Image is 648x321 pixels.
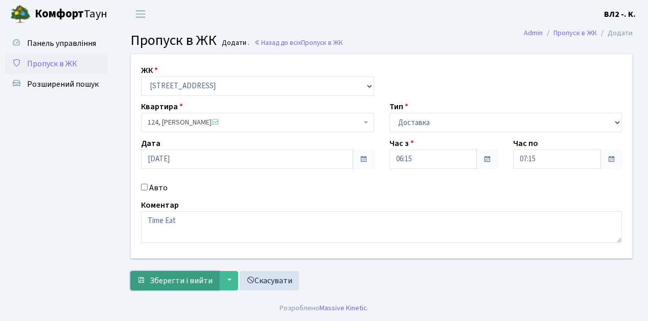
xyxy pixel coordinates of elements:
[301,38,343,47] span: Пропуск в ЖК
[27,79,99,90] span: Розширений пошук
[604,8,636,20] a: ВЛ2 -. К.
[508,22,648,44] nav: breadcrumb
[148,117,361,128] span: 124, Денисенко Людмила Володимирівна <span class='la la-check-square text-success'></span>
[35,6,84,22] b: Комфорт
[141,101,183,113] label: Квартира
[5,74,107,94] a: Розширений пошук
[5,54,107,74] a: Пропуск в ЖК
[513,137,538,150] label: Час по
[141,113,374,132] span: 124, Денисенко Людмила Володимирівна <span class='la la-check-square text-success'></span>
[27,58,77,69] span: Пропуск в ЖК
[141,199,179,211] label: Коментар
[150,275,213,286] span: Зберегти і вийти
[141,64,158,77] label: ЖК
[130,271,219,290] button: Зберегти і вийти
[597,28,633,39] li: Додати
[280,303,368,314] div: Розроблено .
[149,182,168,194] label: Авто
[553,28,597,38] a: Пропуск в ЖК
[220,39,249,47] small: Додати .
[128,6,153,22] button: Переключити навігацію
[27,38,96,49] span: Панель управління
[35,6,107,23] span: Таун
[5,33,107,54] a: Панель управління
[604,9,636,20] b: ВЛ2 -. К.
[141,137,160,150] label: Дата
[130,30,217,51] span: Пропуск в ЖК
[10,4,31,24] img: logo.png
[389,101,408,113] label: Тип
[389,137,414,150] label: Час з
[319,303,367,313] a: Massive Kinetic
[240,271,299,290] a: Скасувати
[524,28,543,38] a: Admin
[254,38,343,47] a: Назад до всіхПропуск в ЖК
